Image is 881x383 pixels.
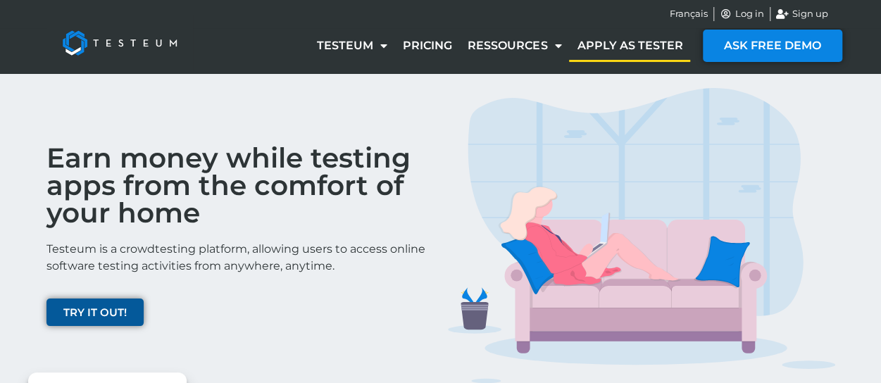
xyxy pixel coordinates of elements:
img: Testeum Logo - Application crowdtesting platform [46,15,193,71]
span: TRY IT OUT! [63,307,127,318]
a: Ressources [460,30,569,62]
a: Pricing [395,30,460,62]
a: Testeum [309,30,395,62]
a: ASK FREE DEMO [703,30,842,62]
a: Français [670,7,708,21]
h2: Earn money while testing apps from the comfort of your home [46,144,434,227]
nav: Menu [309,30,690,62]
a: Sign up [776,7,828,21]
a: Log in [720,7,765,21]
a: Apply as tester [569,30,690,62]
span: Sign up [789,7,828,21]
span: Log in [732,7,764,21]
span: ASK FREE DEMO [724,40,821,51]
a: TRY IT OUT! [46,299,144,326]
p: Testeum is a crowdtesting platform, allowing users to access online software testing activities f... [46,241,434,275]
